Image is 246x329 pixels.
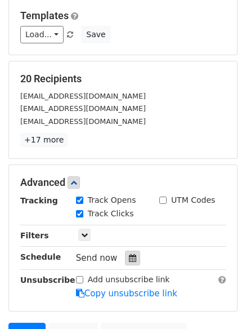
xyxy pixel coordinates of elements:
[81,26,110,43] button: Save
[20,275,75,284] strong: Unsubscribe
[20,133,68,147] a: +17 more
[88,274,170,286] label: Add unsubscribe link
[20,252,61,261] strong: Schedule
[20,73,226,85] h5: 20 Recipients
[20,92,146,100] small: [EMAIL_ADDRESS][DOMAIN_NAME]
[76,253,118,263] span: Send now
[20,231,49,240] strong: Filters
[76,288,177,299] a: Copy unsubscribe link
[88,194,136,206] label: Track Opens
[20,10,69,21] a: Templates
[20,117,146,126] small: [EMAIL_ADDRESS][DOMAIN_NAME]
[20,176,226,189] h5: Advanced
[20,26,64,43] a: Load...
[20,196,58,205] strong: Tracking
[190,275,246,329] iframe: Chat Widget
[171,194,215,206] label: UTM Codes
[20,104,146,113] small: [EMAIL_ADDRESS][DOMAIN_NAME]
[88,208,134,220] label: Track Clicks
